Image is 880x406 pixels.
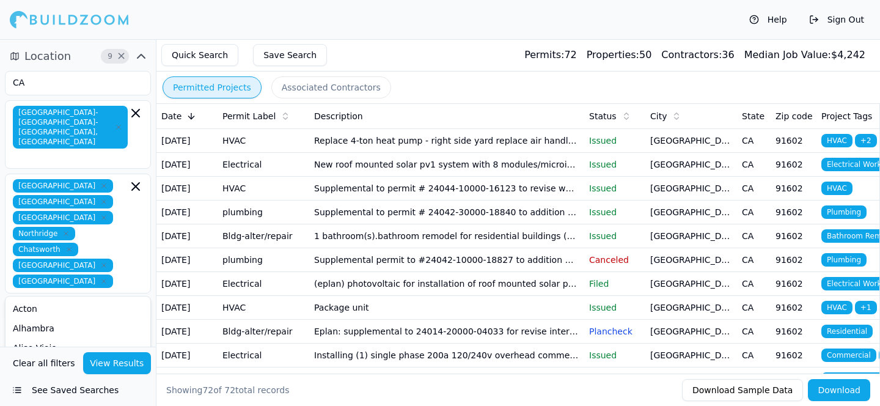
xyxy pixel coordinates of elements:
button: Sign Out [803,10,870,29]
td: CA [737,128,771,152]
td: Supplemental to permit # 24044-10000-16123 to revise work description to install two mini-split u... [309,176,584,200]
td: Bldg-alter/repair [218,319,309,343]
span: [GEOGRAPHIC_DATA] [13,195,113,209]
td: [GEOGRAPHIC_DATA] [645,271,737,295]
td: [DATE] [156,224,218,248]
td: [GEOGRAPHIC_DATA] [645,128,737,152]
span: Residential [821,325,873,338]
p: Issued [589,135,640,147]
div: 50 [587,48,652,62]
td: [DATE] [156,319,218,343]
button: Download Sample Data [682,379,803,401]
td: [DATE] [156,295,218,319]
td: 91602 [771,152,816,176]
td: [DATE] [156,343,218,367]
p: Issued [589,158,640,171]
td: CA [737,319,771,343]
td: 91602 [771,319,816,343]
td: CA [737,367,771,391]
span: Zip code [776,110,813,122]
p: Issued [589,349,640,361]
input: Select states [5,72,135,94]
td: CA [737,248,771,271]
span: 72 [224,385,235,395]
span: Date [161,110,182,122]
p: Plancheck [589,325,640,338]
td: 91602 [771,343,816,367]
td: CA [737,343,771,367]
span: HVAC [821,134,853,147]
td: 91602 [771,248,816,271]
div: Aliso Viejo [8,338,148,358]
span: Contractors: [661,49,722,61]
td: CA [737,200,771,224]
td: 91602 [771,271,816,295]
td: CA [737,295,771,319]
td: plumbing [218,248,309,271]
button: See Saved Searches [5,379,151,401]
div: 36 [661,48,734,62]
p: Issued [589,206,640,218]
td: [DATE] [156,248,218,271]
td: 1 bathroom(s).bathroom remodel for residential buildings (no structural changes) [309,224,584,248]
div: Acton [8,299,148,319]
td: Bldg-alter/repair [218,224,309,248]
td: [DATE] [156,200,218,224]
td: 91602 [771,295,816,319]
td: [DATE] [156,176,218,200]
td: CA [737,176,771,200]
span: City [650,110,667,122]
td: Eplan: supplemental to 24014-20000-04033 for revise interior layout exterior openings and details... [309,319,584,343]
td: Electrical [218,152,309,176]
button: Download [808,379,870,401]
span: + 2 [855,134,877,147]
span: Status [589,110,617,122]
td: Supplemental permit to #24042-10000-18827 to addition work: prv and backflow [309,248,584,271]
td: CA [737,152,771,176]
td: [GEOGRAPHIC_DATA] [645,224,737,248]
td: [GEOGRAPHIC_DATA] [645,367,737,391]
span: Plumbing [821,205,867,219]
span: [GEOGRAPHIC_DATA]-[GEOGRAPHIC_DATA]-[GEOGRAPHIC_DATA], [GEOGRAPHIC_DATA] [13,106,128,149]
p: Canceled [589,254,640,266]
span: HVAC [821,301,853,314]
td: HVAC [218,176,309,200]
button: Save Search [253,44,327,66]
td: [GEOGRAPHIC_DATA] [645,343,737,367]
td: Electrical [218,343,309,367]
td: [DATE] [156,128,218,152]
td: plumbing [218,200,309,224]
div: $ 4,242 [744,48,865,62]
td: [eplan] supplemental plan check only for changes to approved set. Clouded changes only. Change to... [309,367,584,391]
p: Issued [589,182,640,194]
td: 91602 [771,224,816,248]
td: 91602 [771,176,816,200]
button: View Results [83,352,152,374]
span: Description [314,110,363,122]
span: + 1 [855,301,877,314]
span: Project Tags [821,110,872,122]
span: [GEOGRAPHIC_DATA] [13,259,113,272]
button: Associated Contractors [271,76,391,98]
td: 91602 [771,128,816,152]
span: [GEOGRAPHIC_DATA] [13,211,113,224]
button: Help [743,10,793,29]
div: Showing of total records [166,384,290,396]
span: Chatsworth [13,243,78,256]
button: Permitted Projects [163,76,262,98]
td: (eplan) photovoltaic for installation of roof mounted solar panels. Photovoltaic system includes ... [309,271,584,295]
p: Issued [589,230,640,242]
td: Supplemental to permit # 24042-30000-18840 to addition extra trip charge [309,200,584,224]
td: Replace 4-ton heat pump - right side yard replace air handler (15k btus) - attic [309,128,584,152]
button: Clear all filters [10,352,78,374]
span: Properties: [587,49,639,61]
td: CA [737,271,771,295]
td: [DATE] [156,152,218,176]
span: Location [24,48,71,65]
td: [GEOGRAPHIC_DATA] [645,176,737,200]
td: CA [737,224,771,248]
span: Permit Label [222,110,276,122]
p: Approved [589,373,640,385]
div: Suggestions [5,296,151,380]
td: Electrical [218,271,309,295]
